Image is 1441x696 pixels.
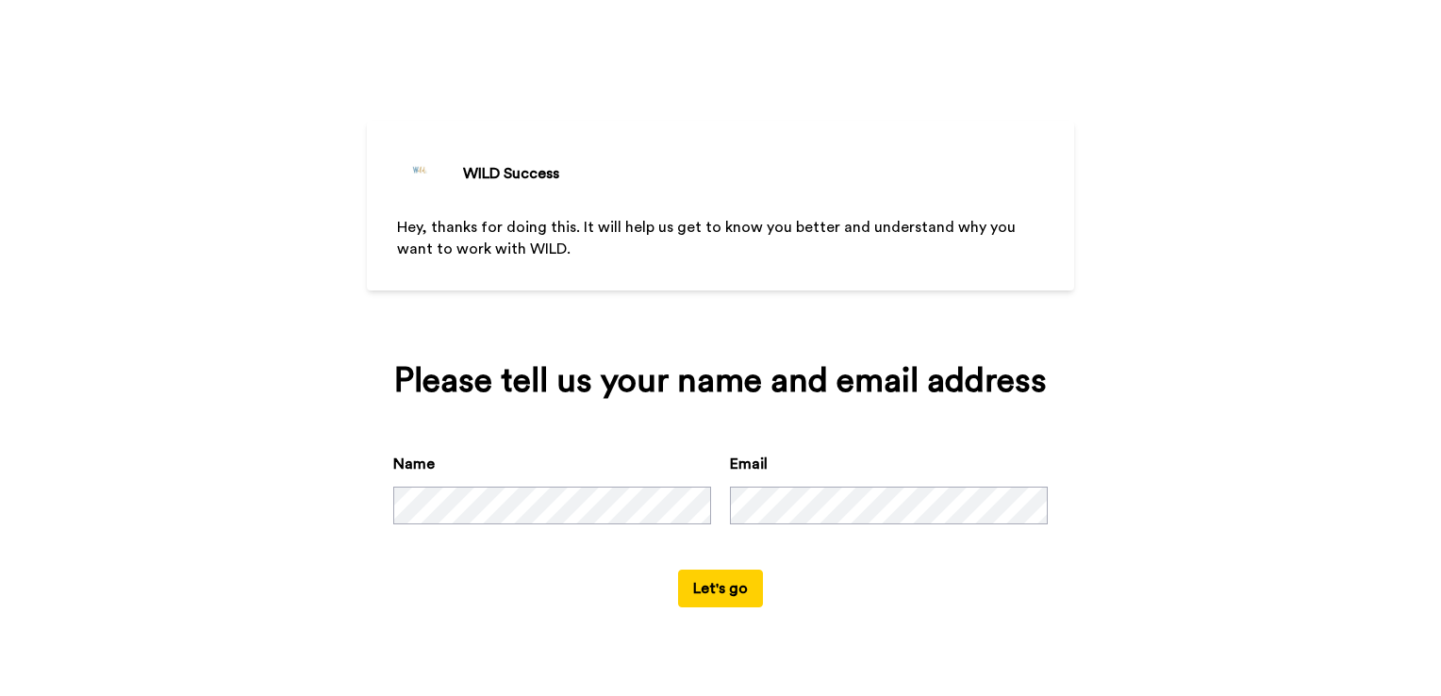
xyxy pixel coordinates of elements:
label: Name [393,453,435,475]
button: Let's go [678,570,763,607]
div: Please tell us your name and email address [393,362,1048,400]
div: WILD Success [463,162,559,185]
label: Email [730,453,768,475]
span: Hey, thanks for doing this. It will help us get to know you better and understand why you want to... [397,220,1019,257]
